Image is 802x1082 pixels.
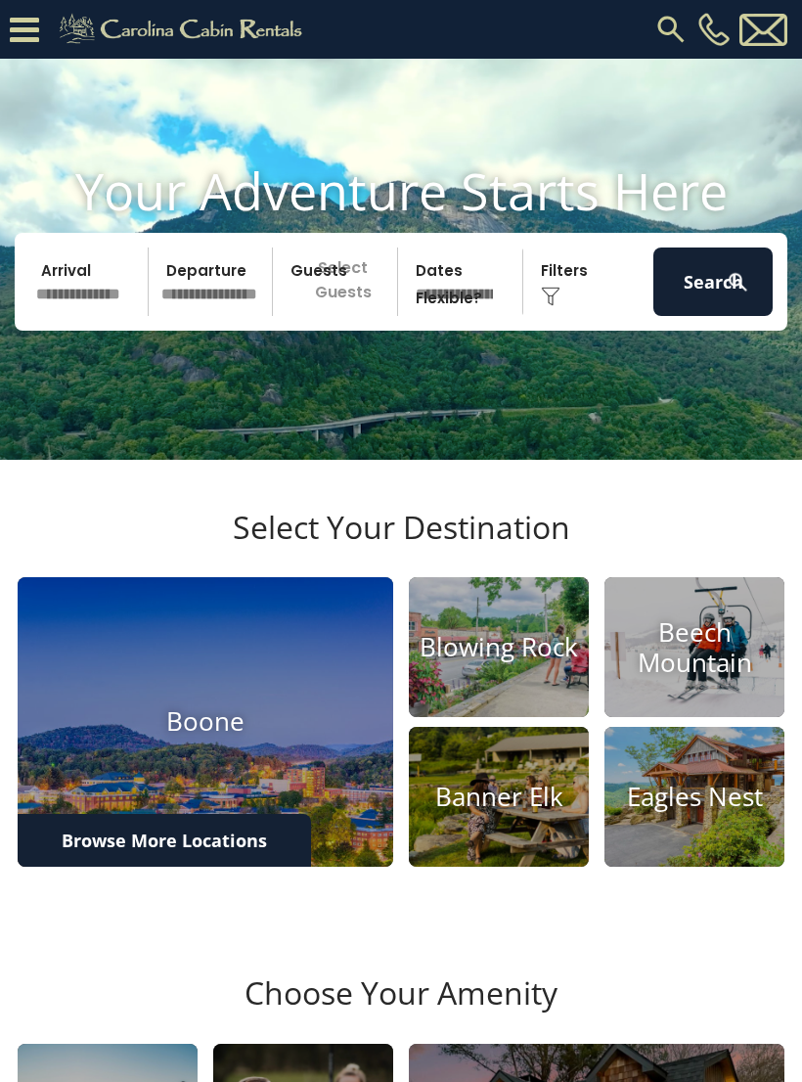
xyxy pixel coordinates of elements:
[726,270,750,294] img: search-regular-white.png
[49,10,319,49] img: Khaki-logo.png
[409,727,589,867] a: Banner Elk
[604,577,784,717] a: Beech Mountain
[279,248,397,316] p: Select Guests
[541,287,560,306] img: filter--v1.png
[18,814,311,867] a: Browse More Locations
[409,632,589,662] h4: Blowing Rock
[409,577,589,717] a: Blowing Rock
[15,974,787,1043] h3: Choose Your Amenity
[693,13,735,46] a: [PHONE_NUMBER]
[15,509,787,577] h3: Select Your Destination
[653,248,773,316] button: Search
[18,577,393,867] a: Boone
[653,12,689,47] img: search-regular.svg
[604,727,784,867] a: Eagles Nest
[18,707,393,738] h4: Boone
[604,617,784,678] h4: Beech Mountain
[409,782,589,812] h4: Banner Elk
[604,782,784,812] h4: Eagles Nest
[15,160,787,221] h1: Your Adventure Starts Here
